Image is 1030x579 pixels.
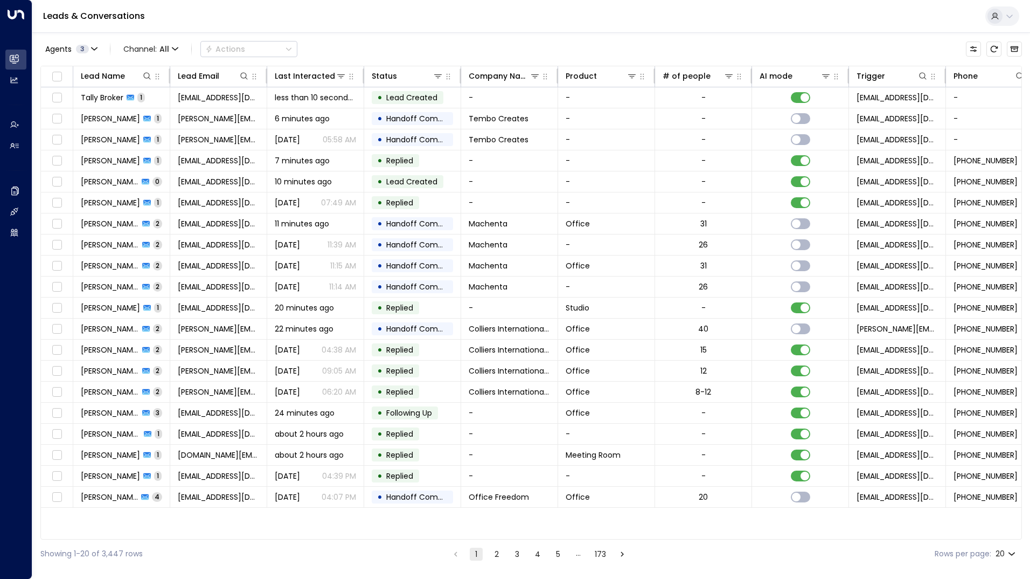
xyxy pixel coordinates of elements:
span: Vitalis Vosylius [81,260,139,271]
span: Replied [386,366,413,376]
span: Office [566,366,590,376]
span: vitalis@machenta.com [178,239,259,250]
span: Toggle select row [50,301,64,315]
span: Toggle select row [50,406,64,420]
span: about 2 hours ago [275,429,344,439]
button: Go to next page [616,548,629,561]
span: 2 [153,324,162,333]
span: Toggle select all [50,70,64,84]
div: • [377,320,382,338]
span: +442074871959 [954,366,1018,376]
span: Toggle select row [50,322,64,336]
td: - [461,192,558,213]
td: - [461,171,558,192]
span: Colliers International Corporate Solutions Limited [469,323,550,334]
span: Agents [45,45,72,53]
span: Handoff Completed [386,218,462,229]
div: - [701,429,706,439]
span: Sep 22, 2025 [275,134,300,145]
span: toby.ross@colliers.com [178,344,259,355]
span: +447466772258 [954,429,1018,439]
span: Yesterday [275,492,300,502]
span: Lizbeth Delgado [81,471,140,481]
td: - [558,192,655,213]
span: hit-reply@valvespace.com [857,387,938,397]
span: Vitalis Vosylius [81,281,139,292]
span: no-reply@workspace.co.uk [857,429,938,439]
div: Trigger [857,70,928,82]
button: Channel:All [119,42,183,57]
div: 26 [699,239,708,250]
div: • [377,341,382,359]
span: puspadevigujjar@gmail.com [178,408,259,418]
span: Toby Ross [81,323,139,334]
div: Lead Email [178,70,249,82]
span: enitandavies@yahoo.co.uk [178,302,259,313]
span: 2 [153,282,162,291]
div: - [701,134,706,145]
span: Replied [386,450,413,460]
div: - [701,302,706,313]
span: Toggle select row [50,91,64,105]
p: 04:07 PM [322,492,356,502]
div: Product [566,70,597,82]
div: - [701,471,706,481]
span: +442074871959 [954,323,1018,334]
span: Machenta [469,260,507,271]
span: Replied [386,387,413,397]
span: Lead Created [386,92,437,103]
div: • [377,257,382,275]
div: - [701,450,706,460]
span: Yesterday [275,197,300,208]
div: Phone [954,70,978,82]
div: 20 [699,492,708,502]
div: 31 [700,218,707,229]
span: Following Up [386,408,432,418]
span: 22 minutes ago [275,323,333,334]
span: no-reply@workspace.co.uk [857,408,938,418]
span: enquiries@hubblehq.com [857,239,938,250]
p: 05:58 AM [323,134,356,145]
div: - [701,155,706,166]
div: • [377,488,382,506]
span: Marinela IORGOIU Enache [81,429,141,439]
span: Replied [386,344,413,355]
button: Actions [200,41,297,57]
span: +447908118594 [954,197,1018,208]
span: Toggle select row [50,449,64,462]
span: Office [566,260,590,271]
span: Handoff Completed [386,134,462,145]
span: broker@tallyworkspace.com [178,92,259,103]
span: 7 minutes ago [275,155,330,166]
span: 2 [153,240,162,249]
span: no-reply@workspace.co.uk [857,176,938,187]
span: +447548761413 [954,492,1018,502]
span: +4407831368896 [954,260,1018,271]
button: Go to page 4 [531,548,544,561]
span: Lead Created [386,176,437,187]
span: no-reply@workspace.co.uk [857,155,938,166]
nav: pagination navigation [449,547,629,561]
span: Toggle select row [50,133,64,147]
div: 20 [996,546,1018,562]
span: 0 [152,177,162,186]
span: +4407831368896 [954,218,1018,229]
span: Enita Davies [81,302,140,313]
div: Phone [954,70,1025,82]
span: Machenta [469,239,507,250]
span: Handoff Completed [386,281,462,292]
div: • [377,215,382,233]
span: Toggle select row [50,491,64,504]
span: Replied [386,429,413,439]
span: Toby Ross [81,344,139,355]
span: +442074871959 [954,387,1018,397]
span: Yesterday [275,281,300,292]
span: 1 [154,471,162,480]
div: 12 [700,366,707,376]
span: ebennartey2@gmail.com [178,155,259,166]
span: Handoff Completed [386,492,462,502]
span: no-reply@workspace.co.uk [857,471,938,481]
td: - [558,466,655,486]
span: Puspa Devi Luhar [81,408,139,418]
span: 11 minutes ago [275,218,329,229]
